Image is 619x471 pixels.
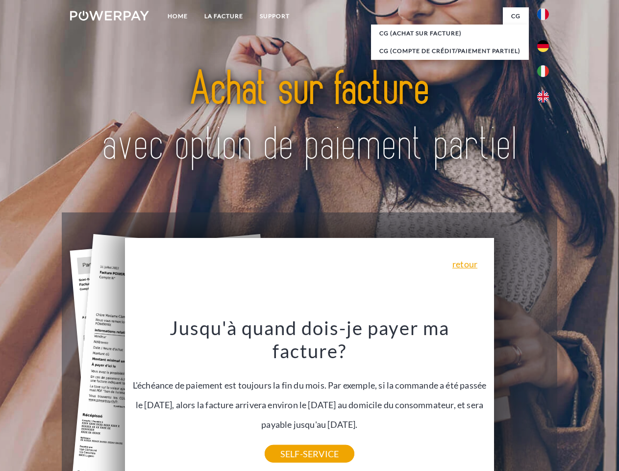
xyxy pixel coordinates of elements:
[452,260,477,268] a: retour
[537,8,549,20] img: fr
[159,7,196,25] a: Home
[537,91,549,103] img: en
[371,42,529,60] a: CG (Compte de crédit/paiement partiel)
[70,11,149,21] img: logo-powerpay-white.svg
[131,316,489,454] div: L'échéance de paiement est toujours la fin du mois. Par exemple, si la commande a été passée le [...
[371,25,529,42] a: CG (achat sur facture)
[94,47,525,188] img: title-powerpay_fr.svg
[196,7,251,25] a: LA FACTURE
[537,65,549,77] img: it
[537,40,549,52] img: de
[131,316,489,363] h3: Jusqu'à quand dois-je payer ma facture?
[265,445,354,463] a: SELF-SERVICE
[503,7,529,25] a: CG
[251,7,298,25] a: Support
